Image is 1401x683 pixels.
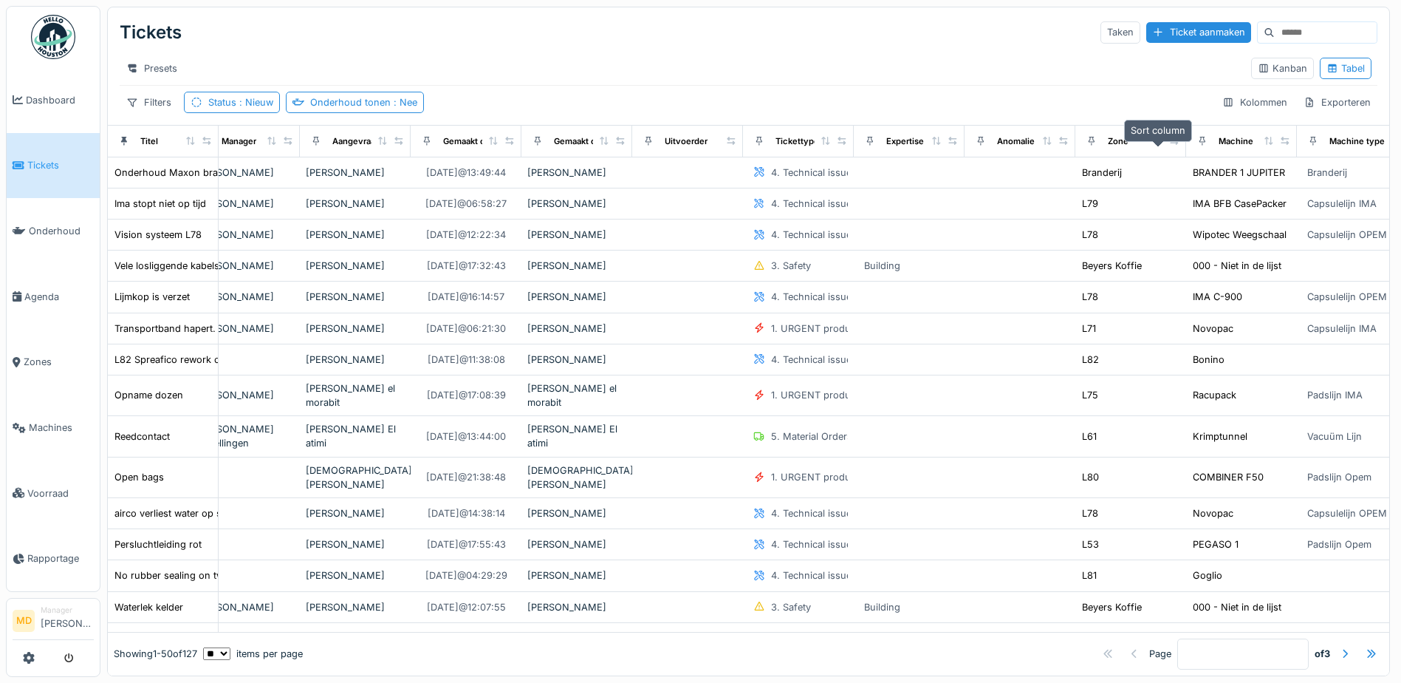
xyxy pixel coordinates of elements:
a: MD Manager[PERSON_NAME] [13,605,94,640]
span: : Nee [391,97,417,108]
span: Voorraad [27,486,94,500]
div: BRANDER 1 JUPITER [1193,166,1285,180]
strong: of 3 [1315,647,1330,661]
div: 1. URGENT production line disruption [771,470,940,484]
div: [DATE] @ 17:08:39 [427,388,506,402]
div: 4. Technical issue [771,537,852,551]
div: [DATE] @ 13:44:00 [426,429,506,444]
img: Badge_color-CXgf-gQk.svg [31,15,75,59]
div: [PERSON_NAME] El atimi [527,422,626,450]
div: Beyers Koffie [1082,600,1142,614]
div: Transportband hapert. [114,322,216,336]
div: [PERSON_NAME] [527,537,626,551]
a: Onderhoud [7,198,100,264]
div: [PERSON_NAME] [195,166,294,180]
div: Exporteren [1297,92,1377,113]
div: [PERSON_NAME] [306,568,405,582]
div: [PERSON_NAME] [527,166,626,180]
div: [DATE] @ 21:38:48 [426,470,506,484]
div: Racupack [1193,388,1236,402]
div: 3. Safety [771,600,811,614]
div: Machine type [1329,135,1385,148]
div: [DATE] @ 06:58:27 [425,197,507,211]
div: [DATE] @ 11:38:08 [428,353,505,367]
div: Building [864,600,900,614]
div: L82 Spreafico rework optimaliseren [114,353,274,367]
div: [DATE] @ 13:49:44 [426,166,506,180]
div: Waterlek kelder [114,600,183,614]
div: [PERSON_NAME] [195,228,294,242]
div: [PERSON_NAME] [527,506,626,520]
div: 3. Safety [771,259,811,273]
div: Onderhoud Maxon brander Jupiter [114,166,273,180]
div: Presets [120,58,184,79]
div: [DATE] @ 14:38:14 [428,506,505,520]
span: Onderhoud [29,224,94,238]
div: Vision systeem L78 [114,228,202,242]
span: Agenda [24,290,94,304]
div: airco verliest water op sensoren [114,506,258,520]
div: Tickets [120,13,182,52]
div: Persluchtleiding rot [114,537,202,551]
div: [DATE] @ 17:55:43 [427,537,506,551]
div: Lijmkop is verzet [114,290,190,304]
div: L79 [1082,197,1098,211]
a: Voorraad [7,461,100,526]
div: 000 - Niet in de lijst [1193,600,1281,614]
div: [PERSON_NAME] [527,600,626,614]
div: IMA C-900 [1193,290,1242,304]
a: Dashboard [7,67,100,133]
div: Opname dozen [114,388,183,402]
div: [PERSON_NAME] El atimi [306,422,405,450]
div: [PERSON_NAME] [527,322,626,336]
div: [PERSON_NAME] el morabit [306,381,405,410]
div: [DEMOGRAPHIC_DATA][PERSON_NAME] [527,463,626,492]
div: [PERSON_NAME] [527,290,626,304]
div: Page [1149,647,1171,661]
span: : Nieuw [236,97,273,108]
span: Zones [24,355,94,369]
div: [DEMOGRAPHIC_DATA][PERSON_NAME] [306,463,405,492]
div: [DATE] @ 16:14:57 [428,290,504,304]
div: Gemaakt door [554,135,609,148]
div: Gemaakt op [443,135,490,148]
div: Taken [1100,21,1140,43]
div: 5. Material Orders [771,429,852,444]
div: 1. URGENT production line disruption [771,388,940,402]
div: Machine [1219,135,1253,148]
div: [DATE] @ 17:32:43 [427,259,506,273]
div: items per page [203,647,303,661]
div: Sort column [1124,120,1192,141]
div: Beyers Koffie [1082,259,1142,273]
div: [PERSON_NAME] [306,197,405,211]
div: Anomalie [997,135,1035,148]
div: Showing 1 - 50 of 127 [114,647,197,661]
div: Ticket aanmaken [1146,22,1251,42]
div: Onderhoud tonen [310,95,417,109]
div: Tabel [1326,61,1365,75]
div: Capsulelijn IMA [1307,322,1377,336]
div: Reedcontact [114,429,170,444]
div: [PERSON_NAME] [306,600,405,614]
div: 1. URGENT production line disruption [771,322,940,336]
div: Ima stopt niet op tijd [114,197,206,211]
div: Goglio [1193,568,1222,582]
div: Krimptunnel [1193,429,1247,444]
div: Novopac [1193,322,1233,336]
div: [PERSON_NAME] [306,259,405,273]
li: [PERSON_NAME] [41,605,94,636]
div: [PERSON_NAME] [527,197,626,211]
div: [PERSON_NAME] [527,228,626,242]
div: [PERSON_NAME] [527,353,626,367]
div: [PERSON_NAME] [195,259,294,273]
div: Padslijn IMA [1307,388,1363,402]
div: 4. Technical issue [771,568,852,582]
div: [PERSON_NAME] [306,290,405,304]
div: Manager [41,605,94,616]
a: Tickets [7,133,100,199]
a: Rapportage [7,526,100,592]
div: L78 [1082,506,1098,520]
div: [PERSON_NAME] el morabit [527,381,626,410]
div: Filters [120,92,178,113]
div: 4. Technical issue [771,197,852,211]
